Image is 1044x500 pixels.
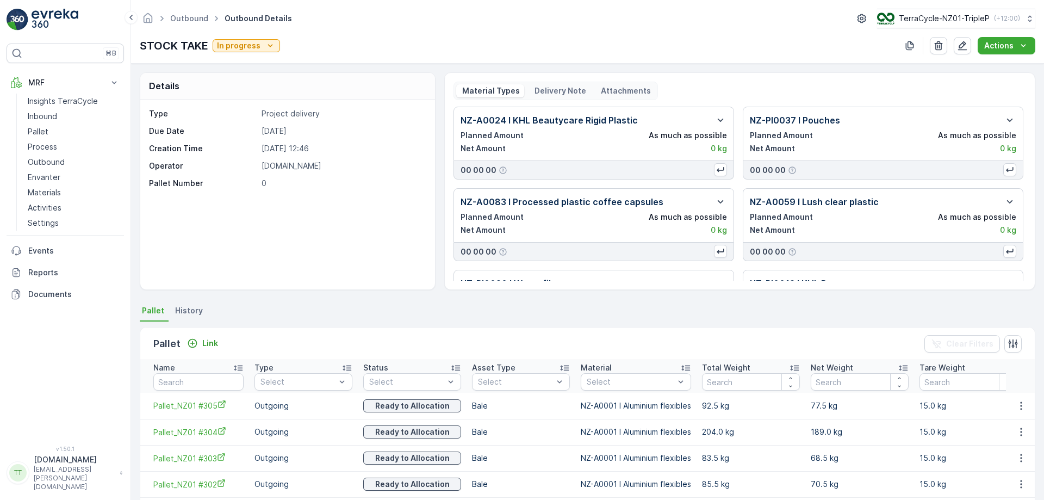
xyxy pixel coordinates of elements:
p: Bale [472,479,570,490]
p: 0 [262,178,424,189]
p: [DATE] 12:46 [262,143,424,154]
button: In progress [213,39,280,52]
p: As much as possible [649,130,727,141]
a: Reports [7,262,124,283]
p: Outbound [28,157,65,168]
a: Settings [23,215,124,231]
button: Link [183,337,222,350]
p: Bale [472,453,570,464]
p: As much as possible [938,212,1016,223]
p: Actions [984,40,1014,51]
a: Outbound [170,14,208,23]
a: Pallet_NZ01 #302 [153,479,244,490]
p: NZ-PI0037 I Pouches [750,114,840,127]
p: Net Weight [811,362,853,373]
a: Outbound [23,155,124,170]
p: Link [202,338,218,349]
p: Material Types [461,85,520,96]
button: Ready to Allocation [363,399,461,412]
p: Envanter [28,172,60,183]
p: Type [254,362,274,373]
a: Envanter [23,170,124,185]
span: Outbound Details [222,13,294,24]
button: TerraCycle-NZ01-TripleP(+12:00) [877,9,1035,28]
p: Outgoing [254,400,352,411]
p: 15.0 kg [919,453,1017,464]
p: 00 00 00 [750,246,786,257]
p: [DOMAIN_NAME] [34,454,114,465]
p: 0 kg [711,143,727,154]
p: Net Amount [461,143,506,154]
div: TT [9,464,27,482]
p: 00 00 00 [461,246,496,257]
a: Pallet [23,124,124,139]
p: Material [581,362,612,373]
p: Net Amount [461,225,506,236]
p: 83.5 kg [702,453,800,464]
p: 0 kg [711,225,727,236]
p: 00 00 00 [750,165,786,176]
p: 92.5 kg [702,400,800,411]
p: Delivery Note [533,85,586,96]
span: v 1.50.1 [7,446,124,452]
a: Events [7,240,124,262]
p: Total Weight [702,362,750,373]
p: 15.0 kg [919,427,1017,437]
p: Insights TerraCycle [28,96,98,107]
div: Help Tooltip Icon [788,248,797,256]
a: Inbound [23,109,124,124]
p: Type [149,108,257,119]
p: Status [363,362,388,373]
button: Ready to Allocation [363,452,461,465]
p: Pallet Number [149,178,257,189]
a: Activities [23,200,124,215]
p: Due Date [149,126,257,137]
p: Events [28,245,120,256]
p: Planned Amount [750,130,813,141]
p: Documents [28,289,120,300]
p: Planned Amount [461,212,524,223]
button: Clear Filters [924,335,1000,353]
p: Ready to Allocation [375,453,450,464]
p: 0 kg [1000,143,1016,154]
button: MRF [7,72,124,94]
p: NZ-A0083 I Processed plastic coffee capsules [461,195,663,208]
img: logo [7,9,28,30]
p: 189.0 kg [811,427,909,437]
p: Ready to Allocation [375,427,450,437]
img: logo_light-DOdMpM7g.png [32,9,78,30]
p: Details [149,79,179,92]
p: NZ-A0001 I Aluminium flexibles [581,400,691,411]
span: Pallet_NZ01 #304 [153,427,244,438]
a: Process [23,139,124,155]
p: Planned Amount [461,130,524,141]
p: NZ-A0059 I Lush clear plastic [750,195,879,208]
p: 85.5 kg [702,479,800,490]
p: STOCK TAKE [140,38,208,54]
p: TerraCycle-NZ01-TripleP [899,13,990,24]
p: Ready to Allocation [375,479,450,490]
p: As much as possible [938,130,1016,141]
p: 77.5 kg [811,400,909,411]
p: NZ-A0024 I KHL Beautycare Rigid Plastic [461,114,638,127]
p: Ready to Allocation [375,400,450,411]
p: 0 kg [1000,225,1016,236]
button: Ready to Allocation [363,425,461,439]
p: Inbound [28,111,57,122]
p: Operator [149,161,257,171]
a: Insights TerraCycle [23,94,124,109]
input: Search [919,373,1017,391]
input: Search [811,373,909,391]
p: Bale [472,400,570,411]
p: NZ-A0001 I Aluminium flexibles [581,427,691,437]
p: Process [28,141,57,152]
span: Pallet_NZ01 #303 [153,453,244,464]
input: Search [153,373,244,391]
p: 15.0 kg [919,479,1017,490]
p: 204.0 kg [702,427,800,437]
p: MRF [28,77,102,88]
p: Net Amount [750,225,795,236]
p: [DOMAIN_NAME] [262,161,424,171]
p: Pallet [28,126,48,137]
